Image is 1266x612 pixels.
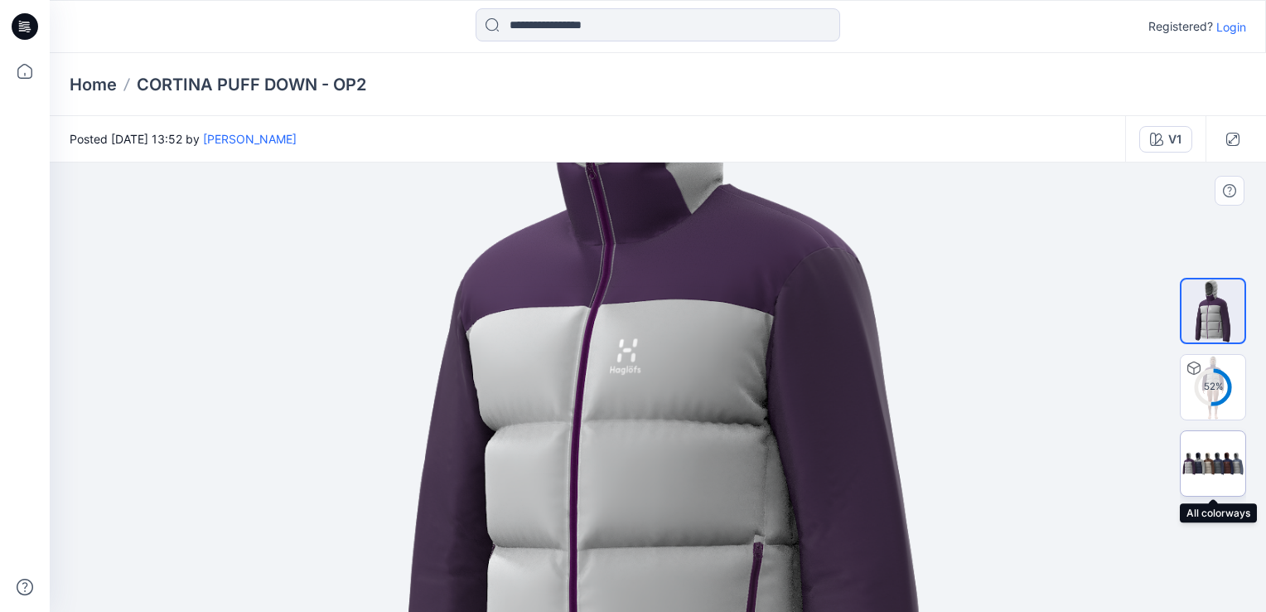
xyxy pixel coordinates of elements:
[1193,380,1233,394] div: 52 %
[1181,355,1245,420] img: CORTINA PUFF DOWN - OP2 V1
[70,73,117,96] a: Home
[1181,279,1244,342] img: Colorway Cover
[137,73,366,96] p: CORTINA PUFF DOWN - OP2
[203,132,297,146] a: [PERSON_NAME]
[1168,130,1181,148] div: V1
[70,130,297,148] span: Posted [DATE] 13:52 by
[1216,18,1246,36] p: Login
[1181,444,1245,483] img: All colorways
[1139,126,1192,153] button: V1
[1148,17,1213,36] p: Registered?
